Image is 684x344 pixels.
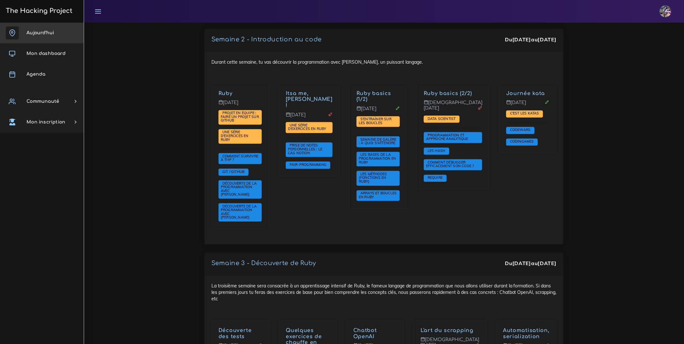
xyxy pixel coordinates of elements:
span: Aujourd'hui [27,30,54,35]
a: Data scientist [426,117,457,122]
strong: [DATE] [512,36,531,43]
strong: [DATE] [538,36,557,43]
a: Prise de notes personnelles : le cas Notion [288,144,323,156]
div: Durant cette semaine, tu vas découvrir la programmation avec [PERSON_NAME], un puissant langage. [205,52,563,244]
p: [DATE] [219,100,262,111]
a: Les Hash [426,149,447,153]
a: Ruby basics (2/2) [424,91,472,97]
span: Mon inscription [27,120,65,124]
a: Automatisation, serialization [503,328,550,340]
a: Pair-Programming [288,163,328,167]
span: Require [426,176,444,180]
a: Arrays et boucles en Ruby [359,191,397,200]
a: Git / Github [221,170,246,174]
span: S'entraîner sur les boucles [359,117,391,125]
h3: The Hacking Project [4,7,72,15]
a: S'entraîner sur les boucles [359,117,391,126]
p: [DATE] [357,106,400,117]
span: Les bases de la programmation en Ruby [359,153,396,165]
a: Journée kata [506,91,545,97]
a: Les bases de la programmation en Ruby [359,153,396,165]
a: Semaine de galère : à quoi s'attendre [359,138,397,146]
a: Une série d'exercices en Ruby [221,130,249,142]
a: Découverte de la programmation avec [PERSON_NAME] [221,204,257,220]
a: Codingames [508,140,536,144]
span: Comment débugger efficacement son code ? [426,160,476,169]
span: Programmation et approche analytique [426,133,470,142]
a: C'est les katas [508,112,541,116]
a: Ruby basics (1/2) [357,91,391,103]
a: Projet en équipe : faire un projet sur Github [221,111,259,123]
div: Du au [505,260,557,267]
p: [DATE] [286,113,333,123]
span: Une série d'exercices en Ruby [288,123,328,132]
a: Require [426,176,444,180]
a: Comment débugger efficacement son code ? [426,161,476,169]
span: Arrays et boucles en Ruby [359,191,397,199]
a: Découverte de la programmation avec [PERSON_NAME] [221,182,257,198]
span: Mon dashboard [27,51,66,56]
span: Comment survivre à THP ? [221,154,258,163]
span: Communauté [27,99,59,104]
span: Semaine de galère : à quoi s'attendre [359,137,397,146]
a: Comment survivre à THP ? [221,155,258,163]
span: Pair-Programming [288,163,328,167]
a: Les méthodes (fonctions en Ruby) [359,172,387,184]
a: Semaine 2 - Introduction au code [211,36,322,43]
a: Découverte des tests [219,328,252,340]
p: [DEMOGRAPHIC_DATA][DATE] [424,100,482,116]
a: Programmation et approche analytique [426,134,470,142]
a: Chatbot OpenAI [353,328,377,340]
a: L'art du scrapping [421,328,474,334]
span: Agenda [27,72,45,77]
a: Codewars [508,128,532,133]
span: Codingames [508,139,536,144]
a: Ruby [219,91,232,97]
a: Semaine 3 - Découverte de Ruby [211,260,316,267]
div: Du au [505,36,557,43]
a: Une série d'exercices en Ruby [288,124,328,132]
a: Itsa me, [PERSON_NAME] ! [286,91,333,109]
p: [DATE] [506,100,550,111]
strong: [DATE] [538,260,557,267]
img: eg54bupqcshyolnhdacp.jpg [660,5,671,17]
span: Découverte de la programmation avec [PERSON_NAME] [221,181,257,197]
strong: [DATE] [512,260,531,267]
